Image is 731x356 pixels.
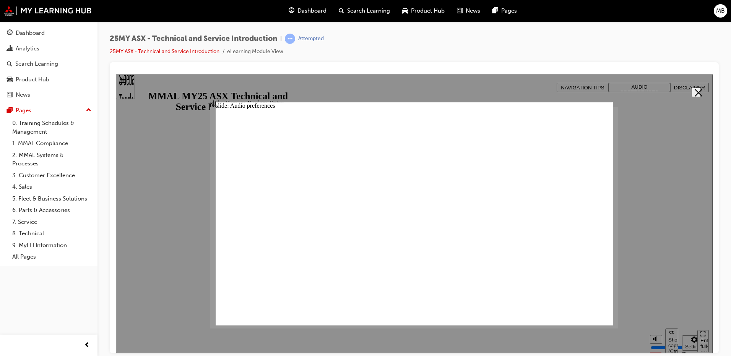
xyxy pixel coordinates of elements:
a: guage-iconDashboard [283,3,333,19]
div: Dashboard [16,29,45,37]
button: MB [714,4,727,18]
span: news-icon [7,92,13,99]
a: All Pages [9,251,94,263]
button: Pages [3,104,94,118]
a: 0. Training Schedules & Management [9,117,94,138]
a: Product Hub [3,73,94,87]
a: 8. Technical [9,228,94,239]
li: eLearning Module View [227,47,283,56]
span: Dashboard [297,6,327,15]
a: 2. MMAL Systems & Processes [9,149,94,170]
button: Close [576,13,585,23]
a: News [3,88,94,102]
span: pages-icon [492,6,498,16]
span: Pages [501,6,517,15]
div: Analytics [16,44,39,53]
span: car-icon [7,76,13,83]
a: Analytics [3,42,94,56]
div: Attempted [298,35,324,42]
a: pages-iconPages [486,3,523,19]
a: 4. Sales [9,181,94,193]
span: prev-icon [84,341,90,350]
a: 3. Customer Excellence [9,170,94,181]
button: DashboardAnalyticsSearch LearningProduct HubNews [3,24,94,104]
span: MB [716,6,725,15]
a: 1. MMAL Compliance [9,138,94,149]
span: car-icon [402,6,408,16]
img: mmal [4,6,92,16]
span: | [280,34,282,43]
span: guage-icon [289,6,294,16]
span: search-icon [7,61,12,68]
div: Product Hub [16,75,49,84]
a: Dashboard [3,26,94,40]
a: 6. Parts & Accessories [9,204,94,216]
span: 25MY ASX - Technical and Service Introduction [110,34,277,43]
span: pages-icon [7,107,13,114]
span: learningRecordVerb_ATTEMPT-icon [285,34,295,44]
span: news-icon [457,6,463,16]
a: car-iconProduct Hub [396,3,451,19]
div: News [16,91,30,99]
span: search-icon [339,6,344,16]
span: Product Hub [411,6,445,15]
span: Search Learning [347,6,390,15]
a: 7. Service [9,216,94,228]
a: 25MY ASX - Technical and Service Introduction [110,48,219,55]
a: 5. Fleet & Business Solutions [9,193,94,205]
span: up-icon [86,105,91,115]
a: Search Learning [3,57,94,71]
span: chart-icon [7,45,13,52]
span: guage-icon [7,30,13,37]
a: news-iconNews [451,3,486,19]
div: Pages [16,106,31,115]
a: search-iconSearch Learning [333,3,396,19]
div: Search Learning [15,60,58,68]
a: 9. MyLH Information [9,239,94,251]
span: News [466,6,480,15]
